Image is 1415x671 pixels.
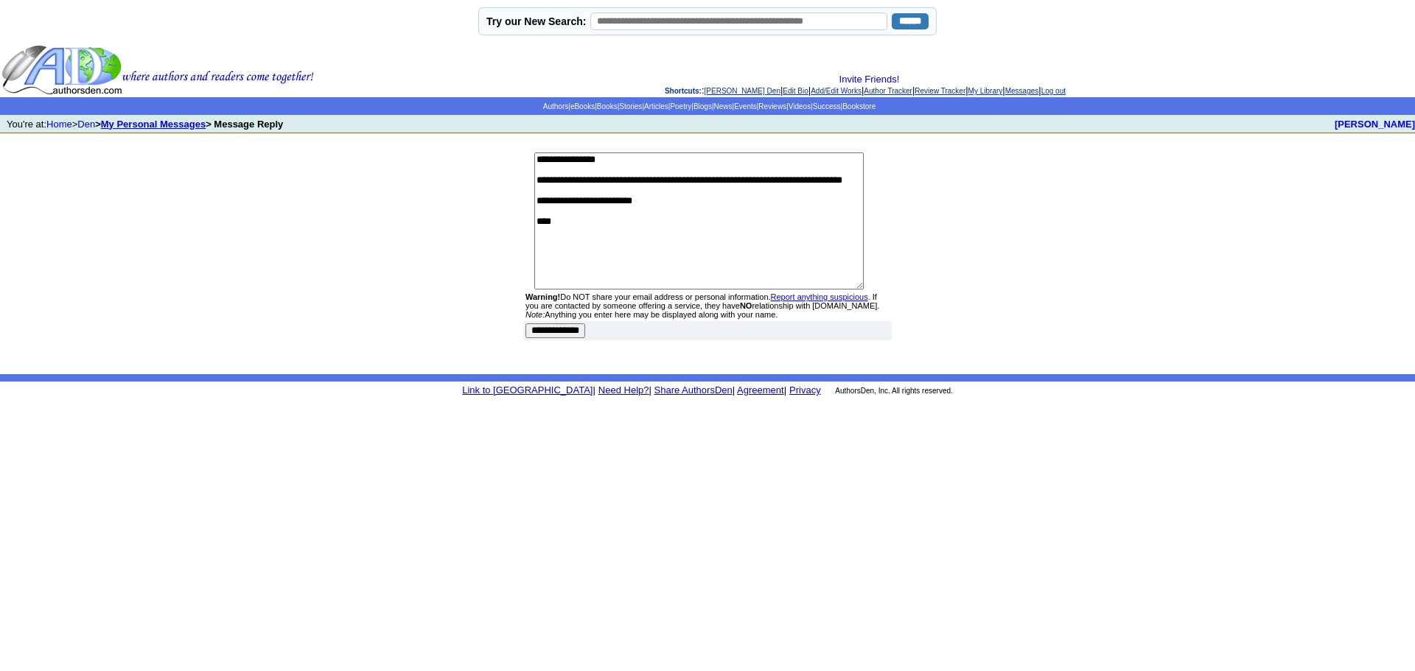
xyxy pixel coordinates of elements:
a: Home [46,119,72,130]
a: Share AuthorsDen [654,384,733,396]
a: My Personal Messages [101,119,206,130]
img: header_logo2.gif [1,44,314,96]
a: Articles [644,102,668,110]
a: Edit Bio [783,87,808,95]
font: AuthorsDen, Inc. All rights reserved. [835,387,953,395]
strong: Warning! [525,292,560,301]
a: Link to [GEOGRAPHIC_DATA] [462,384,593,396]
a: My Library [968,87,1003,95]
a: News [714,102,733,110]
a: [PERSON_NAME] Den [705,87,780,95]
a: Events [734,102,757,110]
a: Books [597,102,618,110]
div: Do NOT share your email address or personal information. . If you are contacted by someone offeri... [525,292,890,319]
a: Den [77,119,95,130]
a: Authors [543,102,568,110]
font: You're at: > [7,119,283,130]
div: : | | | | | | | [317,74,1414,96]
a: Report anything suspicious [771,292,868,301]
a: Reviews [758,102,786,110]
span: Shortcuts: [665,87,702,95]
font: | [593,384,595,396]
strong: NO [740,301,752,310]
a: Bookstore [842,102,876,110]
a: Need Help? [598,384,649,396]
a: Poetry [670,102,691,110]
b: > > Message Reply [95,119,283,130]
a: Log out [1041,87,1066,95]
a: Blogs [693,102,712,110]
a: Messages [1005,87,1039,95]
label: Try our New Search: [486,15,586,27]
a: Videos [789,102,811,110]
a: Agreement [737,384,784,396]
font: | [649,384,651,396]
a: Success [813,102,841,110]
a: Author Tracker [864,87,912,95]
em: Note: [525,310,545,319]
a: Stories [619,102,642,110]
a: Review Tracker [915,87,965,95]
a: Invite Friends! [839,74,900,85]
font: | [733,384,735,396]
a: [PERSON_NAME] [1335,119,1415,130]
a: Privacy [789,384,821,396]
font: | [735,384,786,396]
a: Add/Edit Works [811,87,862,95]
a: eBooks [570,102,595,110]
